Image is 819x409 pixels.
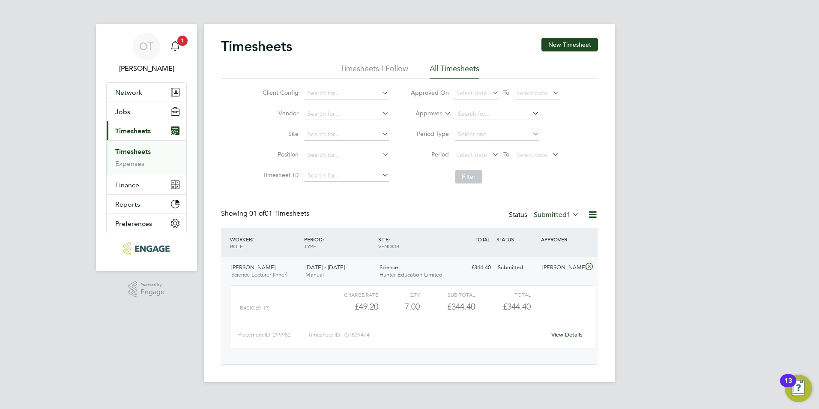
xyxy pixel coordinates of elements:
[541,38,598,51] button: New Timesheet
[228,232,302,254] div: WORKER
[249,209,265,218] span: 01 of
[450,261,494,275] div: £344.40
[167,33,184,60] a: 1
[252,236,254,243] span: /
[403,109,442,118] label: Approver
[115,127,151,135] span: Timesheets
[410,89,449,96] label: Approved On
[517,151,547,159] span: Select date
[323,236,324,243] span: /
[376,232,450,254] div: SITE
[115,159,144,168] a: Expenses
[420,289,475,300] div: Sub Total
[115,220,152,228] span: Preferences
[96,24,197,271] nav: Main navigation
[230,243,243,250] span: ROLE
[240,305,269,311] span: Basic (£/HR)
[107,121,186,140] button: Timesheets
[420,300,475,314] div: £344.40
[539,261,583,275] div: [PERSON_NAME]
[567,211,571,219] span: 1
[107,175,186,194] button: Finance
[260,130,299,138] label: Site
[323,289,378,300] div: Charge rate
[107,83,186,102] button: Network
[378,300,420,314] div: 7.00
[475,289,530,300] div: Total
[238,328,308,342] div: Placement ID: 299982
[221,38,292,55] h2: Timesheets
[378,289,420,300] div: QTY
[305,170,389,182] input: Search for...
[305,129,389,141] input: Search for...
[115,200,140,208] span: Reports
[115,181,139,189] span: Finance
[249,209,309,218] span: 01 Timesheets
[221,209,311,218] div: Showing
[140,281,164,289] span: Powered by
[260,89,299,96] label: Client Config
[305,87,389,99] input: Search for...
[785,375,812,402] button: Open Resource Center, 13 new notifications
[305,271,324,278] span: Manual
[534,211,579,219] label: Submitted
[380,264,398,271] span: Science
[784,381,792,392] div: 13
[517,89,547,97] span: Select date
[260,150,299,158] label: Position
[231,271,287,278] span: Science Lecturer (Inner)
[389,236,390,243] span: /
[177,36,188,46] span: 1
[304,243,316,250] span: TYPE
[323,300,378,314] div: £49.20
[455,129,539,141] input: Select one
[494,232,539,247] div: STATUS
[308,328,546,342] div: Timesheet ID: TS1809474
[305,149,389,161] input: Search for...
[456,151,487,159] span: Select date
[430,63,479,79] li: All Timesheets
[231,264,275,271] span: [PERSON_NAME]
[115,108,130,116] span: Jobs
[106,242,187,256] a: Go to home page
[107,140,186,175] div: Timesheets
[539,232,583,247] div: APPROVER
[260,171,299,179] label: Timesheet ID
[503,301,531,312] span: £344.40
[140,289,164,296] span: Engage
[551,331,583,338] a: View Details
[455,170,482,183] button: Filter
[410,150,449,158] label: Period
[340,63,408,79] li: Timesheets I Follow
[455,108,539,120] input: Search for...
[305,108,389,120] input: Search for...
[115,147,151,156] a: Timesheets
[302,232,376,254] div: PERIOD
[410,130,449,138] label: Period Type
[380,271,442,278] span: Hunter Education Limited
[129,281,165,298] a: Powered byEngage
[107,102,186,121] button: Jobs
[509,209,581,221] div: Status
[115,88,142,96] span: Network
[260,109,299,117] label: Vendor
[475,236,490,243] span: TOTAL
[305,264,345,271] span: [DATE] - [DATE]
[107,214,186,233] button: Preferences
[139,41,154,52] span: OT
[456,89,487,97] span: Select date
[123,242,169,256] img: huntereducation-logo-retina.png
[378,243,399,250] span: VENDOR
[501,149,512,160] span: To
[106,33,187,74] a: OT[PERSON_NAME]
[106,63,187,74] span: Olivia Triassi
[494,261,539,275] div: Submitted
[501,87,512,98] span: To
[107,195,186,214] button: Reports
